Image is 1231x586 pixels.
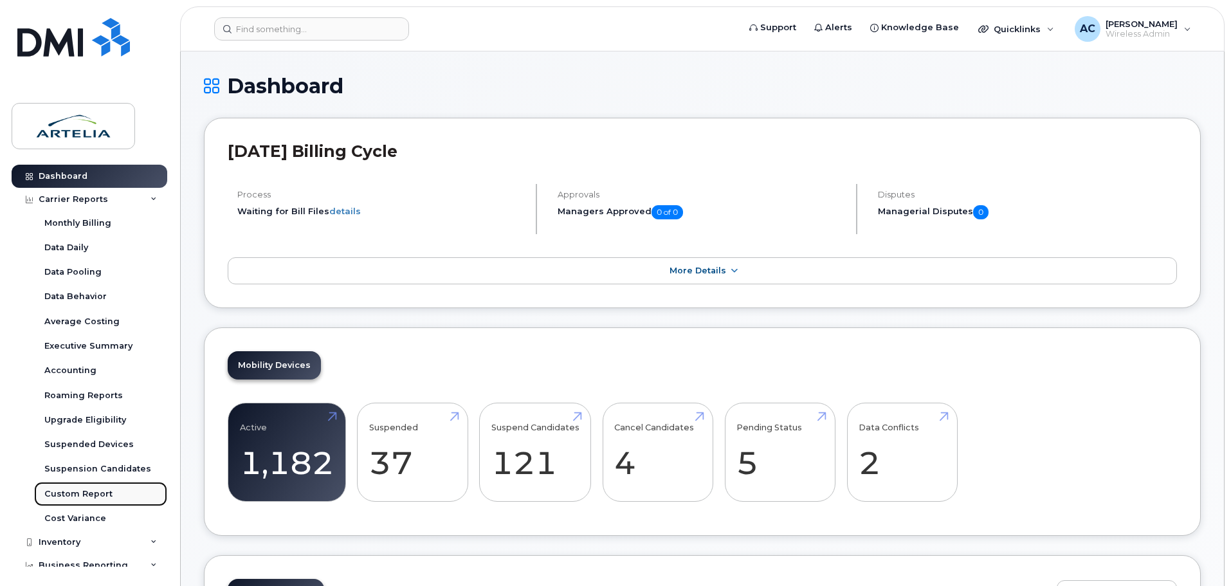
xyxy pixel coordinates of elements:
[558,190,845,199] h4: Approvals
[878,205,1177,219] h5: Managerial Disputes
[237,190,525,199] h4: Process
[558,205,845,219] h5: Managers Approved
[859,410,945,495] a: Data Conflicts 2
[878,190,1177,199] h4: Disputes
[652,205,683,219] span: 0 of 0
[670,266,726,275] span: More Details
[237,205,525,217] li: Waiting for Bill Files
[204,75,1201,97] h1: Dashboard
[973,205,989,219] span: 0
[614,410,701,495] a: Cancel Candidates 4
[736,410,823,495] a: Pending Status 5
[240,410,334,495] a: Active 1,182
[228,351,321,380] a: Mobility Devices
[329,206,361,216] a: details
[491,410,579,495] a: Suspend Candidates 121
[369,410,456,495] a: Suspended 37
[228,142,1177,161] h2: [DATE] Billing Cycle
